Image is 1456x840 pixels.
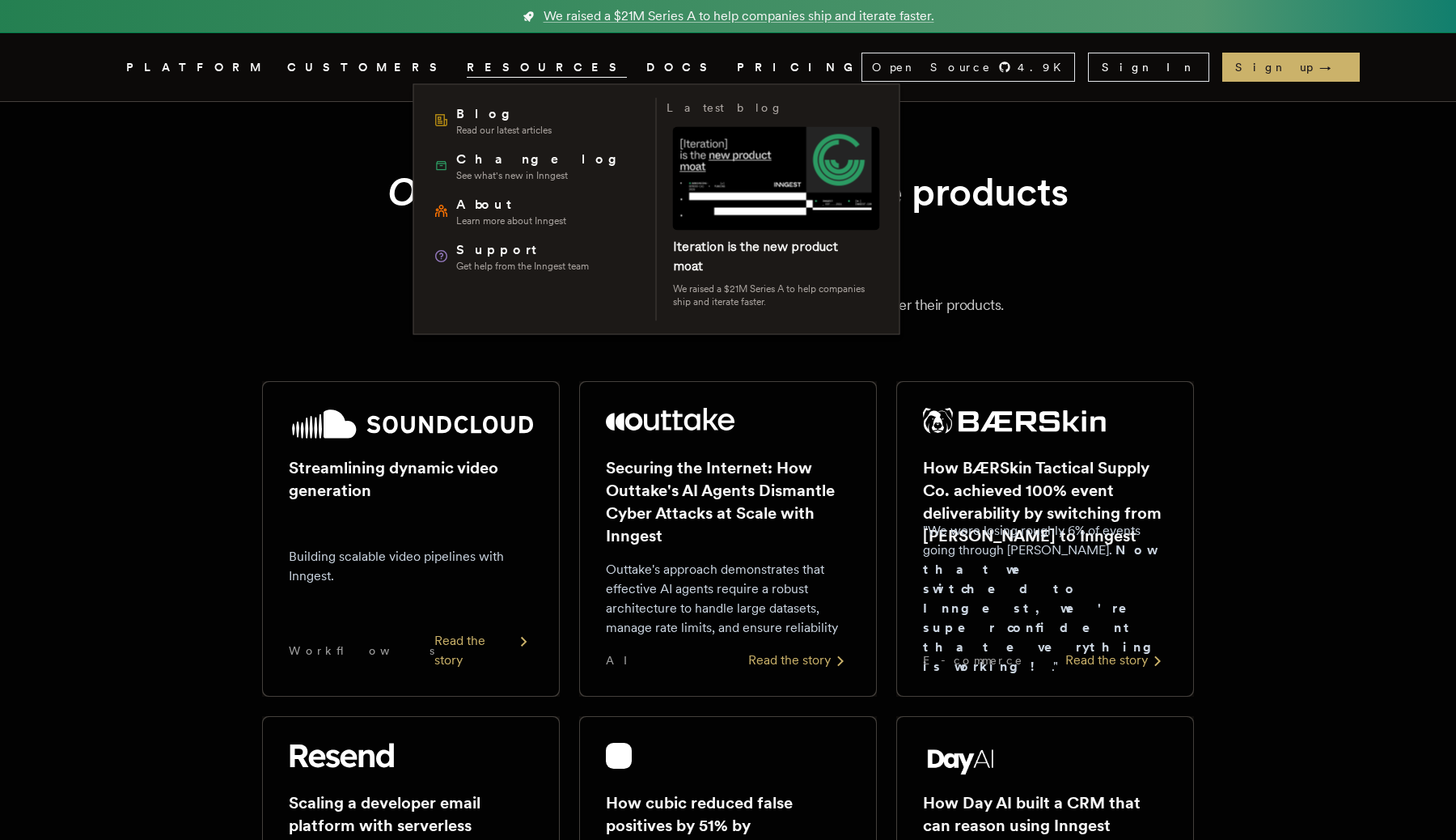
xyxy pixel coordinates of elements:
[606,456,850,547] h2: Securing the Internet: How Outtake's AI Agents Dismantle Cyber Attacks at Scale with Inngest
[287,57,447,78] a: CUSTOMERS
[923,652,1023,668] span: E-commerce
[923,408,1106,434] img: BÆRSkin Tactical Supply Co.
[923,456,1167,547] h2: How BÆRSkin Tactical Supply Co. achieved 100% event deliverability by switching from [PERSON_NAME...
[606,743,632,769] img: cubic
[667,98,783,117] h3: Latest blog
[427,234,646,279] a: SupportGet help from the Inngest team
[1018,59,1071,75] span: 4.9 K
[606,652,641,668] span: AI
[606,560,850,638] p: Outtake's approach demonstrates that effective AI agents require a robust architecture to handle ...
[673,239,838,274] a: Iteration is the new product moat
[896,381,1194,697] a: BÆRSkin Tactical Supply Co. logoHow BÆRSkin Tactical Supply Co. achieved 100% event deliverabilit...
[289,643,434,659] span: Workflows
[923,791,1167,837] h2: How Day AI built a CRM that can reason using Inngest
[387,168,453,215] em: Our
[456,104,552,124] span: Blog
[748,651,850,670] div: Read the story
[1088,53,1209,82] a: Sign In
[456,169,629,182] span: See what's new in Inngest
[427,98,646,143] a: BlogRead our latest articles
[456,240,589,260] span: Support
[126,57,268,78] button: PLATFORM
[737,57,861,78] a: PRICING
[923,521,1167,677] p: "We were losing roughly 6% of events going through [PERSON_NAME]. ."
[1222,53,1360,82] a: Sign up
[262,381,560,697] a: SoundCloud logoStreamlining dynamic video generationBuilding scalable video pipelines with Innges...
[289,408,533,440] img: SoundCloud
[579,381,877,697] a: Outtake logoSecuring the Internet: How Outtake's AI Agents Dismantle Cyber Attacks at Scale with ...
[1319,59,1347,75] span: →
[923,743,999,775] img: Day AI
[81,33,1375,101] nav: Global
[923,542,1164,674] strong: Now that we switched to Inngest, we're super confident that everything is working!
[456,260,589,273] span: Get help from the Inngest team
[872,59,992,75] span: Open Source
[301,167,1155,268] h1: customers deliver reliable products for customers
[434,631,533,670] div: Read the story
[456,124,552,137] span: Read our latest articles
[289,456,533,502] h2: Streamlining dynamic video generation
[289,547,533,586] p: Building scalable video pipelines with Inngest.
[606,408,734,431] img: Outtake
[456,214,566,227] span: Learn more about Inngest
[456,195,566,214] span: About
[456,150,629,169] span: Changelog
[1065,651,1167,670] div: Read the story
[427,143,646,189] a: ChangelogSee what's new in Inngest
[544,6,934,26] span: We raised a $21M Series A to help companies ship and iterate faster.
[427,189,646,234] a: AboutLearn more about Inngest
[289,743,394,769] img: Resend
[146,294,1310,316] p: From startups to public companies, our customers chose Inngest to power their products.
[467,57,627,78] button: RESOURCES
[646,57,717,78] a: DOCS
